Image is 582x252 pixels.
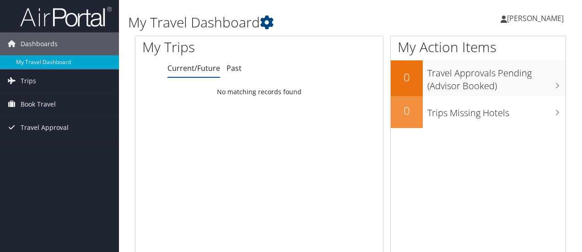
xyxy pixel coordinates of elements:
h2: 0 [391,70,423,85]
a: 0Travel Approvals Pending (Advisor Booked) [391,60,566,96]
a: 0Trips Missing Hotels [391,96,566,128]
h3: Travel Approvals Pending (Advisor Booked) [427,62,566,92]
span: Travel Approval [21,116,69,139]
h1: My Action Items [391,38,566,57]
h1: My Trips [142,38,273,57]
a: Past [226,63,242,73]
h3: Trips Missing Hotels [427,102,566,119]
span: Dashboards [21,32,58,55]
h2: 0 [391,103,423,118]
a: [PERSON_NAME] [501,5,573,32]
a: Current/Future [167,63,220,73]
span: Trips [21,70,36,92]
h1: My Travel Dashboard [128,13,425,32]
td: No matching records found [135,84,383,100]
span: Book Travel [21,93,56,116]
img: airportal-logo.png [20,6,112,27]
span: [PERSON_NAME] [507,13,564,23]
